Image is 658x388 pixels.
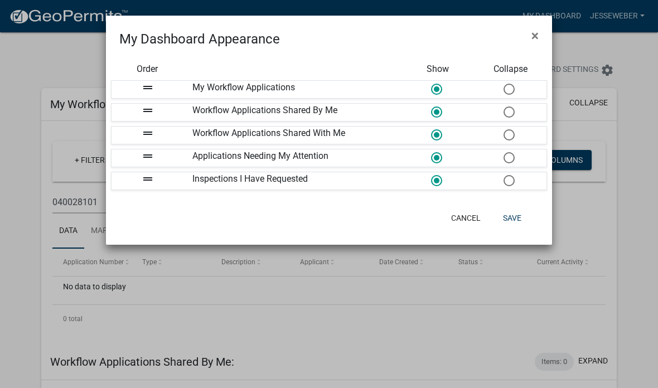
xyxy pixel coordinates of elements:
[119,29,280,49] h4: My Dashboard Appearance
[184,127,401,144] div: Workflow Applications Shared With Me
[494,208,530,228] button: Save
[141,104,154,117] i: drag_handle
[141,172,154,186] i: drag_handle
[531,28,539,43] span: ×
[442,208,490,228] button: Cancel
[522,20,548,51] button: Close
[111,62,183,76] div: Order
[141,81,154,94] i: drag_handle
[184,104,401,121] div: Workflow Applications Shared By Me
[184,149,401,167] div: Applications Needing My Attention
[184,81,401,98] div: My Workflow Applications
[184,172,401,190] div: Inspections I Have Requested
[401,62,474,76] div: Show
[141,149,154,163] i: drag_handle
[141,127,154,140] i: drag_handle
[475,62,547,76] div: Collapse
